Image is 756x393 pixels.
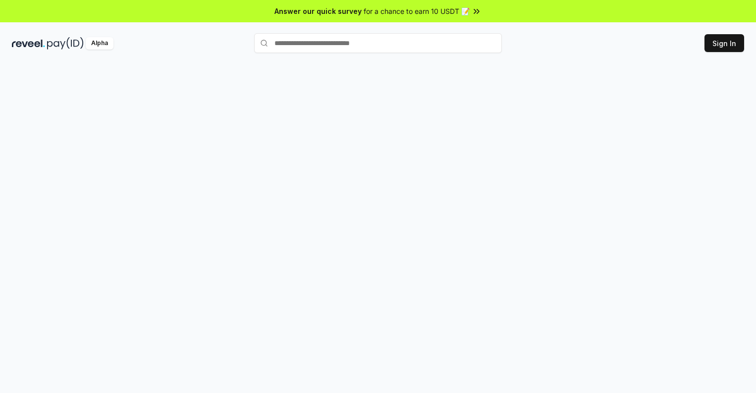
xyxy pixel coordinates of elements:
[47,37,84,50] img: pay_id
[12,37,45,50] img: reveel_dark
[86,37,113,50] div: Alpha
[364,6,470,16] span: for a chance to earn 10 USDT 📝
[274,6,362,16] span: Answer our quick survey
[704,34,744,52] button: Sign In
